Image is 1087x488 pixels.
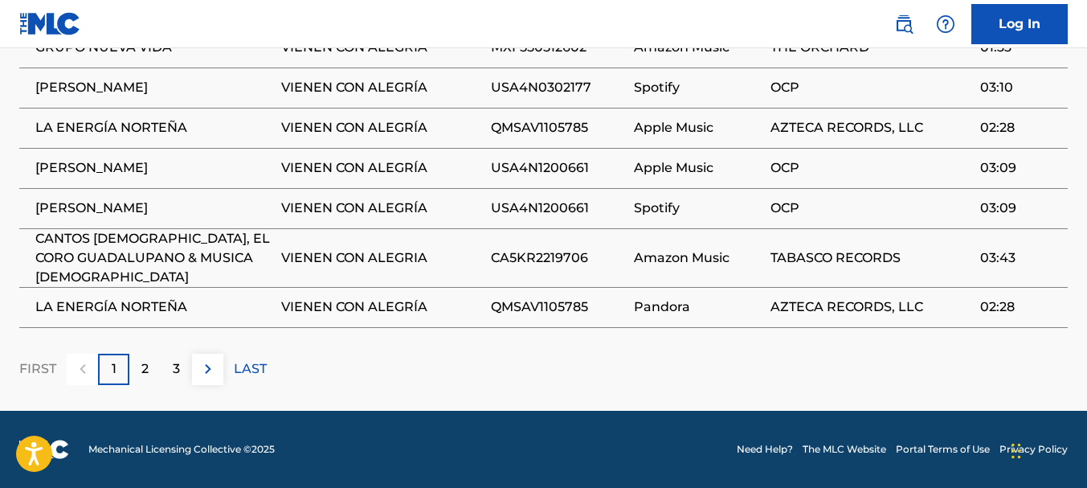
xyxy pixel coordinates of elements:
a: Portal Terms of Use [896,442,990,457]
iframe: Chat Widget [1007,411,1087,488]
span: VIENEN CON ALEGRÍA [281,158,483,178]
span: AZTECA RECORDS, LLC [770,297,972,317]
span: 02:28 [980,297,1060,317]
span: QMSAV1105785 [491,118,626,137]
span: VIENEN CON ALEGRÍA [281,297,483,317]
span: VIENEN CON ALEGRÍA [281,78,483,97]
div: Help [930,8,962,40]
span: [PERSON_NAME] [35,78,273,97]
span: QMSAV1105785 [491,297,626,317]
span: USA4N1200661 [491,199,626,218]
span: Spotify [634,78,762,97]
span: 03:43 [980,248,1060,268]
span: 03:10 [980,78,1060,97]
div: Widget de chat [1007,411,1087,488]
img: search [894,14,913,34]
span: OCP [770,158,972,178]
span: CA5KR2219706 [491,248,626,268]
p: 2 [141,359,149,379]
span: Mechanical Licensing Collective © 2025 [88,442,275,457]
p: FIRST [19,359,56,379]
img: logo [19,440,69,459]
span: OCP [770,78,972,97]
span: AZTECA RECORDS, LLC [770,118,972,137]
span: VIENEN CON ALEGRÍA [281,118,483,137]
a: Log In [971,4,1068,44]
span: 03:09 [980,158,1060,178]
span: TABASCO RECORDS [770,248,972,268]
p: 1 [112,359,116,379]
span: Amazon Music [634,248,762,268]
p: LAST [234,359,267,379]
span: CANTOS [DEMOGRAPHIC_DATA], EL CORO GUADALUPANO & MUSICA [DEMOGRAPHIC_DATA] [35,229,273,287]
div: Arrastrar [1011,427,1021,475]
span: Apple Music [634,158,762,178]
span: LA ENERGÍA NORTEÑA [35,297,273,317]
span: VIENEN CON ALEGRIA [281,248,483,268]
span: Pandora [634,297,762,317]
img: right [198,359,218,379]
a: Need Help? [737,442,793,457]
a: Privacy Policy [999,442,1068,457]
span: 02:28 [980,118,1060,137]
span: [PERSON_NAME] [35,199,273,218]
img: MLC Logo [19,12,81,35]
span: USA4N1200661 [491,158,626,178]
a: Public Search [888,8,920,40]
span: [PERSON_NAME] [35,158,273,178]
span: LA ENERGÍA NORTEÑA [35,118,273,137]
p: 3 [173,359,180,379]
span: 03:09 [980,199,1060,218]
span: VIENEN CON ALEGRÍA [281,199,483,218]
span: Spotify [634,199,762,218]
span: OCP [770,199,972,218]
span: Apple Music [634,118,762,137]
img: help [936,14,955,34]
span: USA4N0302177 [491,78,626,97]
a: The MLC Website [803,442,886,457]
